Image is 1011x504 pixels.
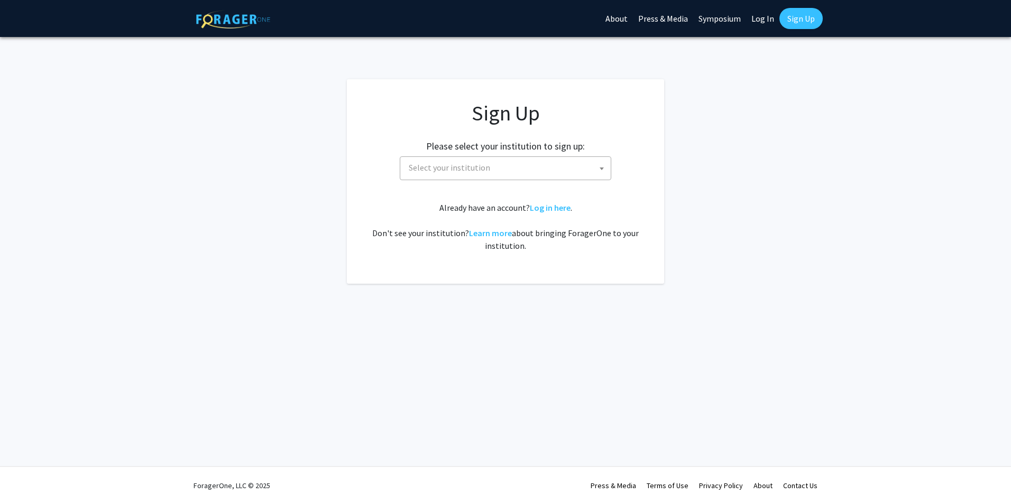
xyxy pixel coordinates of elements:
[753,481,773,490] a: About
[426,141,585,152] h2: Please select your institution to sign up:
[591,481,636,490] a: Press & Media
[530,202,571,213] a: Log in here
[647,481,688,490] a: Terms of Use
[368,100,643,126] h1: Sign Up
[400,156,611,180] span: Select your institution
[409,162,490,173] span: Select your institution
[699,481,743,490] a: Privacy Policy
[196,10,270,29] img: ForagerOne Logo
[368,201,643,252] div: Already have an account? . Don't see your institution? about bringing ForagerOne to your institut...
[783,481,817,490] a: Contact Us
[194,467,270,504] div: ForagerOne, LLC © 2025
[469,228,512,238] a: Learn more about bringing ForagerOne to your institution
[405,157,611,179] span: Select your institution
[779,8,823,29] a: Sign Up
